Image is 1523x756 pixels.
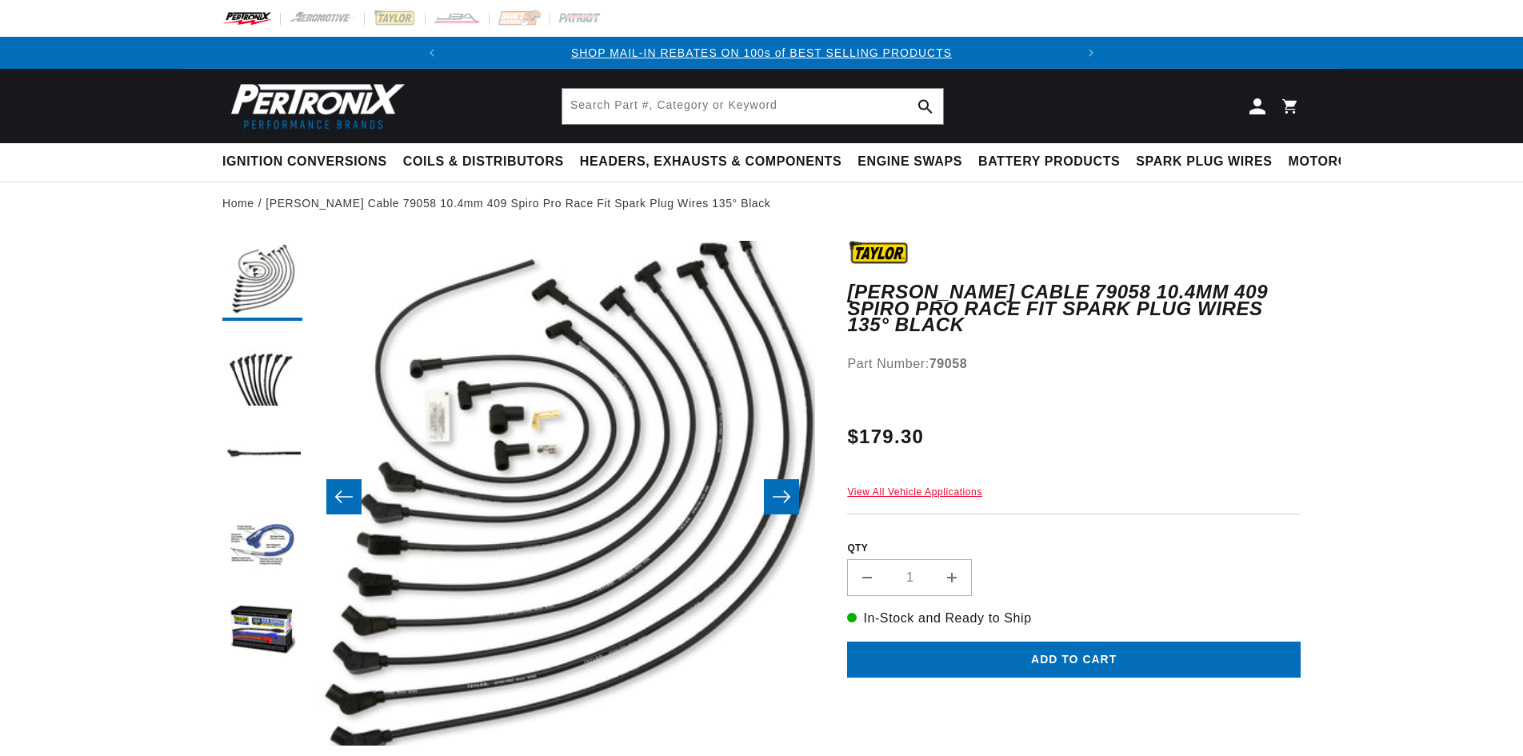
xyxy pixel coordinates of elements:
button: Slide left [326,479,362,514]
span: Motorcycle [1289,154,1384,170]
a: Home [222,194,254,212]
button: Slide right [764,479,799,514]
button: Translation missing: en.sections.announcements.next_announcement [1075,37,1107,69]
span: Headers, Exhausts & Components [580,154,841,170]
button: Load image 3 in gallery view [222,417,302,497]
button: Translation missing: en.sections.announcements.previous_announcement [416,37,448,69]
media-gallery: Gallery Viewer [222,241,815,754]
a: SHOP MAIL-IN REBATES ON 100s of BEST SELLING PRODUCTS [571,46,952,59]
nav: breadcrumbs [222,194,1301,212]
img: Pertronix [222,78,406,134]
span: Engine Swaps [857,154,962,170]
span: $179.30 [847,422,924,451]
summary: Battery Products [970,143,1128,181]
button: Search Part #, Category or Keyword [908,89,943,124]
a: [PERSON_NAME] Cable 79058 10.4mm 409 Spiro Pro Race Fit Spark Plug Wires 135° Black [266,194,770,212]
slideshow-component: Translation missing: en.sections.announcements.announcement_bar [182,37,1341,69]
summary: Engine Swaps [849,143,970,181]
span: Coils & Distributors [403,154,564,170]
button: Load image 1 in gallery view [222,241,302,321]
div: Part Number: [847,354,1301,374]
label: QTY [847,542,1301,555]
button: Load image 4 in gallery view [222,505,302,585]
strong: 79058 [929,357,968,370]
span: Spark Plug Wires [1136,154,1272,170]
h1: [PERSON_NAME] Cable 79058 10.4mm 409 Spiro Pro Race Fit Spark Plug Wires 135° Black [847,284,1301,333]
summary: Headers, Exhausts & Components [572,143,849,181]
div: 1 of 2 [448,44,1076,62]
summary: Spark Plug Wires [1128,143,1280,181]
span: Battery Products [978,154,1120,170]
summary: Ignition Conversions [222,143,395,181]
div: Announcement [448,44,1076,62]
summary: Coils & Distributors [395,143,572,181]
span: Ignition Conversions [222,154,387,170]
button: Add to cart [847,642,1301,678]
button: Load image 5 in gallery view [222,593,302,673]
button: Load image 2 in gallery view [222,329,302,409]
input: Search Part #, Category or Keyword [562,89,943,124]
summary: Motorcycle [1281,143,1392,181]
a: View All Vehicle Applications [847,486,982,498]
p: In-Stock and Ready to Ship [847,608,1301,629]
